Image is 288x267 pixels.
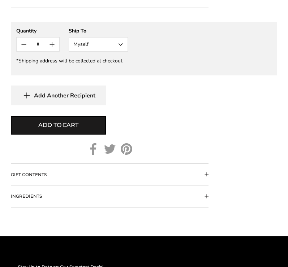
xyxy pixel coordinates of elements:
[87,143,99,155] a: Facebook
[11,185,209,207] button: Collapsible block button
[16,57,272,64] div: *Shipping address will be collected at checkout
[69,27,128,34] div: Ship To
[69,37,128,52] button: Myself
[121,143,132,155] a: Pinterest
[31,38,45,51] input: Quantity
[45,38,59,51] button: Count plus
[38,121,78,130] span: Add to cart
[11,164,209,185] button: Collapsible block button
[34,92,95,99] span: Add Another Recipient
[11,22,277,75] gfm-form: New recipient
[104,143,116,155] a: Twitter
[17,38,31,51] button: Count minus
[16,27,60,34] div: Quantity
[11,86,106,105] button: Add Another Recipient
[11,116,106,135] button: Add to cart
